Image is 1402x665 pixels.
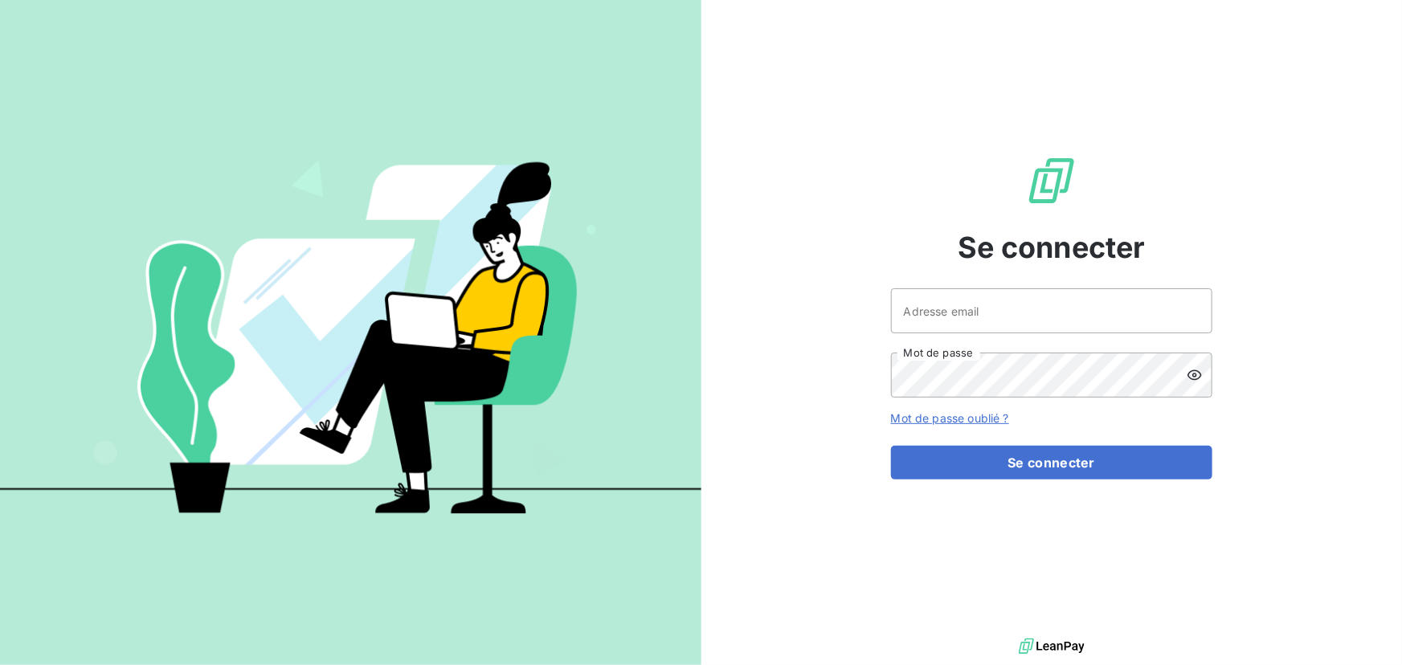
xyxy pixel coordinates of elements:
[891,288,1212,333] input: placeholder
[891,446,1212,479] button: Se connecter
[891,411,1009,425] a: Mot de passe oublié ?
[958,226,1146,269] span: Se connecter
[1026,155,1077,206] img: Logo LeanPay
[1019,634,1085,659] img: logo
